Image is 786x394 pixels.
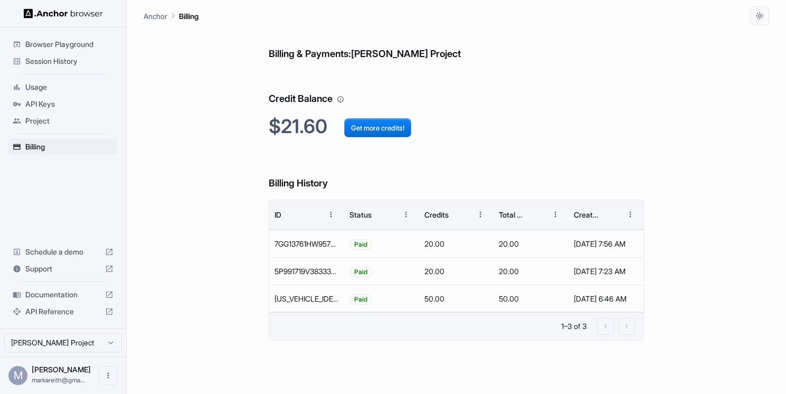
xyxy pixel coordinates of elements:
[396,205,415,224] button: Menu
[574,230,638,257] div: [DATE] 7:56 AM
[25,306,101,317] span: API Reference
[527,205,546,224] button: Sort
[561,321,586,332] p: 1–3 of 3
[8,96,118,112] div: API Keys
[8,286,118,303] div: Documentation
[179,11,198,22] p: Billing
[494,230,569,257] div: 20.00
[621,205,640,224] button: Menu
[8,366,27,385] div: M
[8,260,118,277] div: Support
[494,285,569,312] div: 50.00
[274,210,281,219] div: ID
[321,205,340,224] button: Menu
[269,115,644,138] h2: $21.60
[8,53,118,70] div: Session History
[269,70,644,107] h6: Credit Balance
[8,79,118,96] div: Usage
[424,210,449,219] div: Credits
[144,11,167,22] p: Anchor
[574,258,638,285] div: [DATE] 7:23 AM
[574,210,601,219] div: Created
[419,257,494,285] div: 20.00
[32,365,91,374] span: Mark Reith
[8,138,118,155] div: Billing
[8,36,118,53] div: Browser Playground
[8,303,118,320] div: API Reference
[8,243,118,260] div: Schedule a demo
[377,205,396,224] button: Sort
[25,142,113,152] span: Billing
[350,258,372,285] span: Paid
[499,210,526,219] div: Total Cost
[25,247,101,257] span: Schedule a demo
[25,116,113,126] span: Project
[269,25,644,62] h6: Billing & Payments: [PERSON_NAME] Project
[269,257,344,285] div: 5P991719V3833330G
[337,96,344,103] svg: Your credit balance will be consumed as you use the API. Visit the usage page to view a breakdown...
[25,99,113,109] span: API Keys
[144,10,198,22] nav: breadcrumb
[24,8,103,18] img: Anchor Logo
[602,205,621,224] button: Sort
[349,210,372,219] div: Status
[419,230,494,257] div: 20.00
[32,376,85,384] span: markareith@gmail.com
[302,205,321,224] button: Sort
[99,366,118,385] button: Open menu
[25,82,113,92] span: Usage
[344,118,411,137] button: Get more credits!
[269,155,644,191] h6: Billing History
[25,264,101,274] span: Support
[546,205,565,224] button: Menu
[25,56,113,67] span: Session History
[574,285,638,312] div: [DATE] 6:46 AM
[269,285,344,312] div: 56J749505L6157927
[8,112,118,129] div: Project
[471,205,490,224] button: Menu
[350,231,372,258] span: Paid
[452,205,471,224] button: Sort
[25,289,101,300] span: Documentation
[350,286,372,313] span: Paid
[494,257,569,285] div: 20.00
[25,39,113,50] span: Browser Playground
[269,230,344,257] div: 7GG13761HW957832R
[419,285,494,312] div: 50.00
